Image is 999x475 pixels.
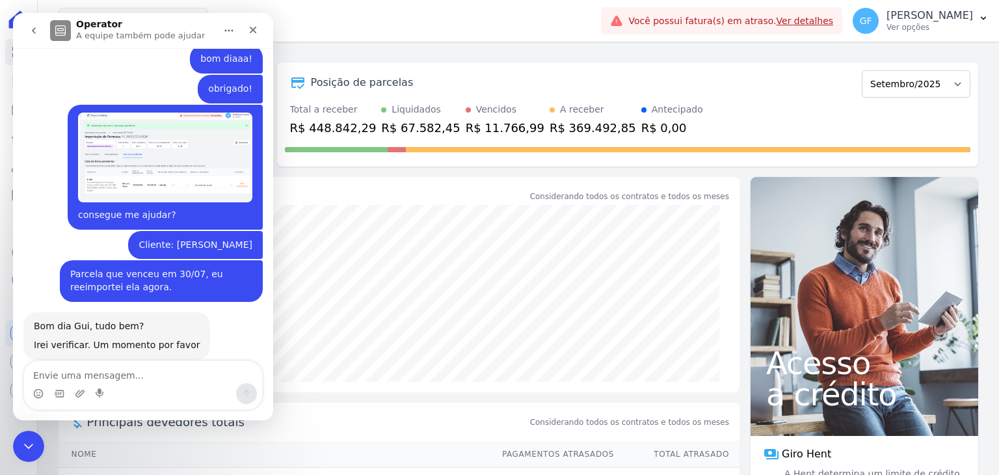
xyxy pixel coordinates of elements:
[766,379,963,410] span: a crédito
[782,446,831,462] span: Giro Hent
[290,119,377,137] div: R$ 448.842,29
[11,348,249,370] textarea: Envie uma mensagem...
[10,32,250,62] div: Guilherme diz…
[21,326,187,339] div: Irei verificar. Um momento por favor
[62,375,72,386] button: Upload do anexo
[185,62,250,90] div: obrigado!
[615,441,739,468] th: Total Atrasado
[560,103,604,116] div: A receber
[10,92,250,218] div: Guilherme diz…
[115,218,250,247] div: Cliente: [PERSON_NAME]
[628,14,833,28] span: Você possui fatura(s) em atraso.
[87,187,527,205] div: Saldo devedor total
[652,103,703,116] div: Antecipado
[41,375,51,386] button: Selecionador de GIF
[392,103,441,116] div: Liquidados
[10,247,250,299] div: Guilherme diz…
[13,13,273,420] iframe: Intercom live chat
[87,413,527,431] span: Principais devedores totais
[10,218,250,248] div: Guilherme diz…
[63,16,192,29] p: A equipe também pode ajudar
[842,3,999,39] button: GF [PERSON_NAME] Ver opções
[21,307,187,320] div: Bom dia Gui, tudo bem?
[530,416,729,428] span: Considerando todos os contratos e todos os meses
[766,347,963,379] span: Acesso
[10,62,250,92] div: Guilherme diz…
[290,103,377,116] div: Total a receber
[530,191,729,202] div: Considerando todos os contratos e todos os meses
[886,22,973,33] p: Ver opções
[187,40,239,53] div: bom diaaa!
[466,119,544,137] div: R$ 11.766,99
[886,9,973,22] p: [PERSON_NAME]
[57,255,239,280] div: Parcela que venceu em 30/07, eu reeimportei ela agora.
[83,375,93,386] button: Start recording
[59,8,208,33] button: [GEOGRAPHIC_DATA]
[177,32,250,61] div: bom diaaa!
[550,119,636,137] div: R$ 369.492,85
[204,5,228,30] button: Início
[223,370,244,391] button: Enviar uma mensagem
[381,119,460,137] div: R$ 67.582,45
[228,5,252,29] div: Fechar
[20,375,31,386] button: Selecionador de Emoji
[13,431,44,462] iframe: Intercom live chat
[860,16,872,25] span: GF
[476,103,516,116] div: Vencidos
[10,299,197,347] div: Bom dia Gui, tudo bem?Irei verificar. Um momento por favor
[59,441,490,468] th: Nome
[195,70,239,83] div: obrigado!
[311,75,414,90] div: Posição de parcelas
[55,92,250,217] div: consegue me ajudar?
[10,299,250,357] div: Adriane diz…
[641,119,703,137] div: R$ 0,00
[490,441,615,468] th: Pagamentos Atrasados
[65,196,239,209] div: consegue me ajudar?
[126,226,239,239] div: Cliente: [PERSON_NAME]
[47,247,250,288] div: Parcela que venceu em 30/07, eu reeimportei ela agora.
[777,16,834,26] a: Ver detalhes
